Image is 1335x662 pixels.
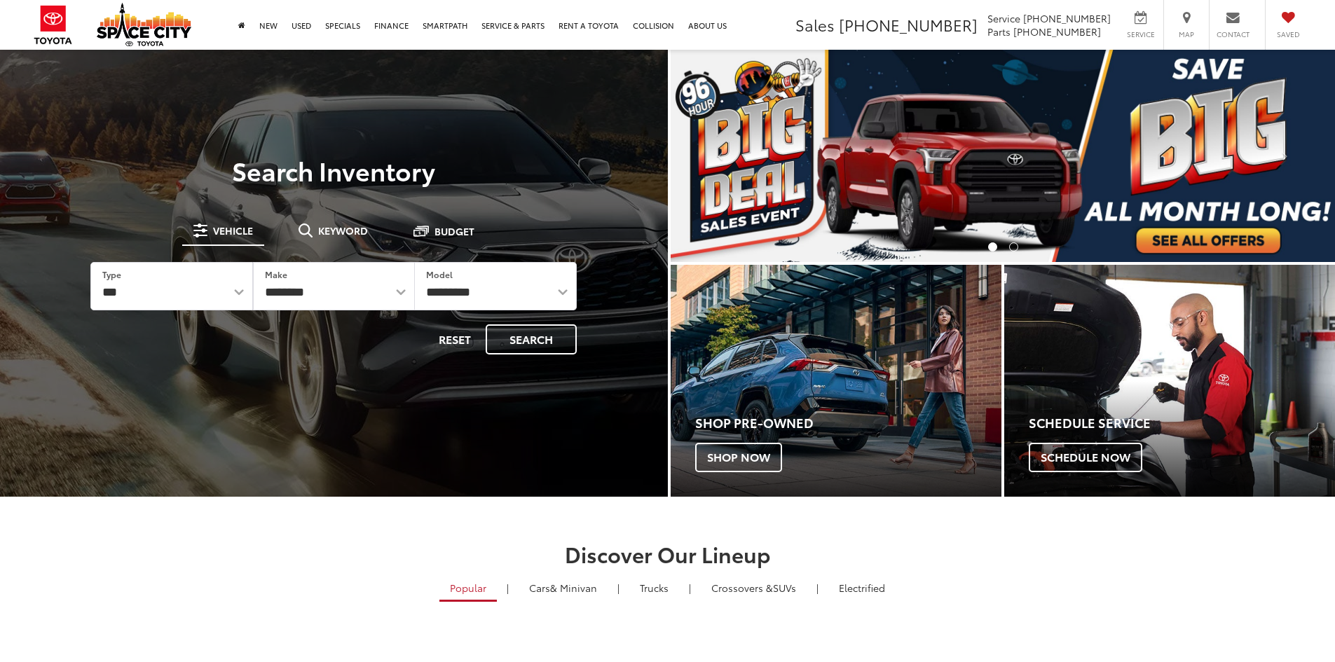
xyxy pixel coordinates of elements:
button: Click to view previous picture. [671,78,770,234]
span: Map [1171,29,1202,39]
span: & Minivan [550,581,597,595]
li: Go to slide number 2. [1009,242,1018,251]
span: Sales [795,13,835,36]
span: Parts [987,25,1011,39]
span: Contact [1217,29,1250,39]
a: Trucks [629,576,679,600]
label: Model [426,268,453,280]
h4: Shop Pre-Owned [695,416,1001,430]
span: [PHONE_NUMBER] [1023,11,1111,25]
button: Click to view next picture. [1235,78,1335,234]
span: [PHONE_NUMBER] [1013,25,1101,39]
span: Budget [434,226,474,236]
span: Vehicle [213,226,253,235]
a: Popular [439,576,497,602]
a: SUVs [701,576,807,600]
li: | [813,581,822,595]
span: Service [1125,29,1156,39]
div: Toyota [671,265,1001,497]
a: Cars [519,576,608,600]
label: Make [265,268,287,280]
a: Shop Pre-Owned Shop Now [671,265,1001,497]
label: Type [102,268,121,280]
span: Saved [1273,29,1303,39]
h2: Discover Our Lineup [174,542,1162,565]
span: Schedule Now [1029,443,1142,472]
a: Schedule Service Schedule Now [1004,265,1335,497]
div: Toyota [1004,265,1335,497]
li: Go to slide number 1. [988,242,997,251]
li: | [614,581,623,595]
li: | [685,581,694,595]
img: Space City Toyota [97,3,191,46]
h4: Schedule Service [1029,416,1335,430]
li: | [503,581,512,595]
h3: Search Inventory [59,156,609,184]
span: Shop Now [695,443,782,472]
span: Service [987,11,1020,25]
span: [PHONE_NUMBER] [839,13,978,36]
span: Crossovers & [711,581,773,595]
span: Keyword [318,226,368,235]
button: Search [486,324,577,354]
button: Reset [427,324,483,354]
a: Electrified [828,576,896,600]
